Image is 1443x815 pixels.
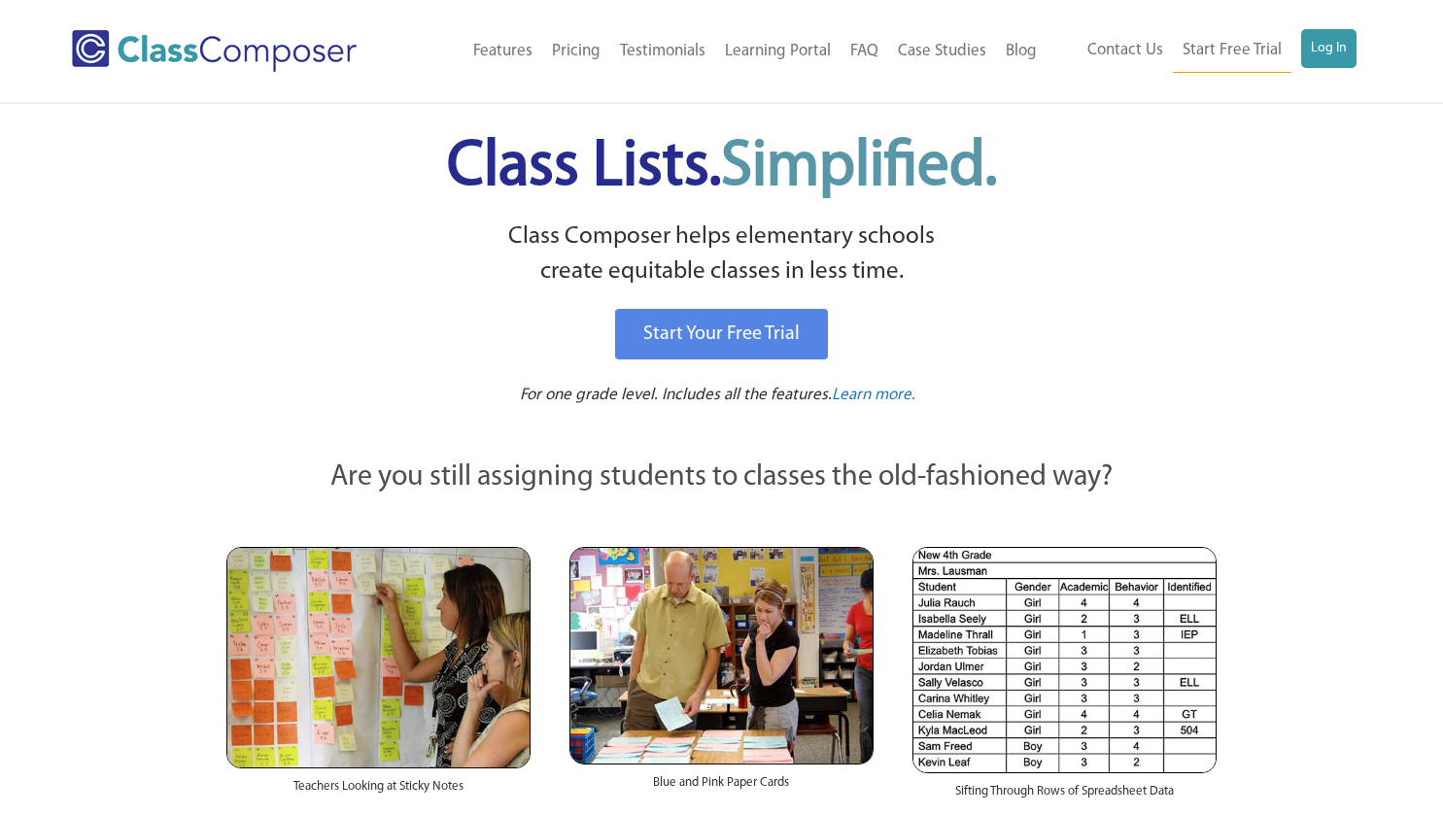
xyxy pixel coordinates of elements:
a: Log In [1301,29,1357,68]
img: Class Composer [72,30,357,72]
img: Spreadsheets [912,547,1217,773]
span: For one grade level. Includes all the features. [520,387,832,403]
p: Are you still assigning students to classes the old-fashioned way? [226,457,1218,499]
a: Blog [996,30,1047,73]
a: FAQ [841,30,888,73]
span: Class Lists. [447,136,997,199]
span: Simplified. [721,136,997,199]
img: Blue and Pink Paper Cards [569,547,874,764]
img: Teachers Looking at Sticky Notes [226,547,531,768]
a: Contact Us [1078,29,1173,72]
a: Case Studies [888,30,996,73]
a: Features [464,30,542,73]
span: Learn more. [832,387,915,403]
span: Start Your Free Trial [643,324,800,344]
a: Start Your Free Trial [615,309,828,359]
a: Pricing [542,30,610,73]
a: Learning Portal [715,30,841,73]
div: Teachers Looking at Sticky Notes [226,768,531,815]
nav: Header Menu [1047,29,1357,73]
p: Class Composer helps elementary schools create equitable classes in less time. [223,220,1220,290]
div: Blue and Pink Paper Cards [569,764,874,811]
nav: Header Menu [411,30,1046,73]
a: Learn more. [832,384,915,408]
a: Testimonials [610,30,715,73]
a: Start Free Trial [1173,29,1291,73]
